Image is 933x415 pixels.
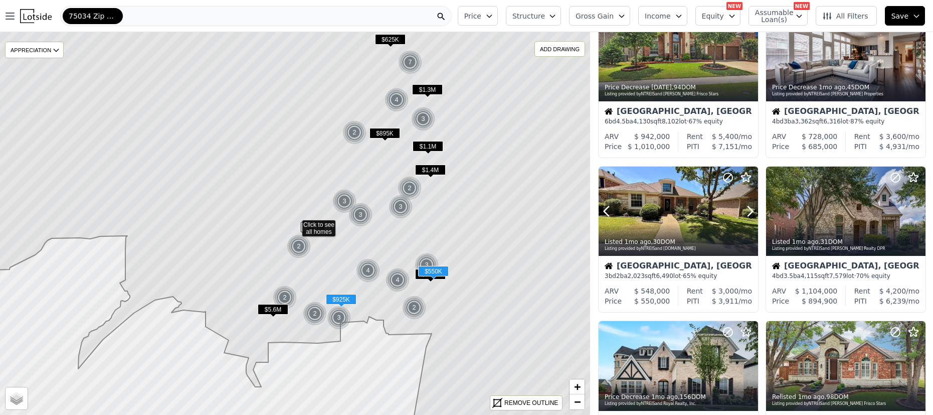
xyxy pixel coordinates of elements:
div: Price [772,142,789,152]
div: Price [605,142,622,152]
div: ARV [772,286,786,296]
div: 4 bd 3 ba sqft lot · 87% equity [772,117,919,125]
a: Listed 1mo ago,30DOMListing provided byNTREISand [DOMAIN_NAME]House[GEOGRAPHIC_DATA], [GEOGRAPHIC... [598,166,758,313]
button: Gross Gain [569,6,630,26]
span: $ 3,000 [712,287,738,295]
span: + [574,380,581,393]
span: $ 1,104,000 [795,287,838,295]
div: [GEOGRAPHIC_DATA], [GEOGRAPHIC_DATA] [605,262,752,272]
img: g1.png [332,189,357,213]
div: Price [605,296,622,306]
div: PITI [687,296,699,306]
div: Rent [854,286,870,296]
span: $550K [418,266,449,276]
span: Assumable Loan(s) [755,9,787,23]
span: 4,130 [633,118,650,125]
div: Relisted , 98 DOM [772,393,920,401]
span: $ 550,000 [634,297,670,305]
span: $ 685,000 [802,143,837,151]
div: Listing provided by NTREIS and [PERSON_NAME] Frisco Stars [605,91,753,97]
img: g1.png [348,203,373,227]
time: 2025-07-13 16:39 [819,84,845,91]
div: Rent [687,131,703,142]
div: $1.1M [413,141,443,156]
div: /mo [699,142,752,152]
span: Price [464,11,481,21]
img: g1.png [385,88,409,112]
time: 2025-07-15 22:34 [651,84,672,91]
img: g1.png [303,302,327,326]
span: $ 942,000 [634,132,670,141]
img: House [772,262,780,270]
span: $1.3M [412,84,443,95]
span: $ 1,010,000 [628,143,670,151]
div: $925K [326,294,356,309]
div: 3 [332,189,356,213]
span: $925K [326,294,356,305]
span: $ 6,239 [879,297,906,305]
img: g1.png [386,268,410,292]
img: g1.png [411,107,436,131]
div: NEW [794,2,810,10]
div: 4 [386,268,410,292]
span: Equity [702,11,724,21]
div: 7 [398,50,422,74]
div: 6 bd 4.5 ba sqft lot · 67% equity [605,117,752,125]
img: g1.png [287,234,311,258]
div: Listed , 31 DOM [772,238,920,246]
div: $1.4M [415,165,446,179]
img: House [772,107,780,115]
div: [GEOGRAPHIC_DATA], [GEOGRAPHIC_DATA] [772,262,919,272]
span: Structure [512,11,544,21]
div: 2 [398,176,422,200]
div: Rent [687,286,703,296]
div: Listing provided by NTREIS and [PERSON_NAME] Realty DPR [772,246,920,252]
time: 2025-07-09 19:03 [798,393,825,400]
div: PITI [854,142,867,152]
a: Price Decrease 1mo ago,45DOMListing provided byNTREISand [PERSON_NAME] PropertiesHouse[GEOGRAPHIC... [766,11,925,158]
div: Listed , 30 DOM [605,238,753,246]
span: 6,316 [823,118,840,125]
span: 75034 Zip Code [69,11,117,21]
div: APPRECIATION [5,42,64,58]
div: /mo [867,296,919,306]
span: $ 728,000 [802,132,837,141]
img: g1.png [342,120,367,145]
time: 2025-07-10 17:17 [651,393,678,400]
time: 2025-07-12 14:38 [792,238,819,245]
div: Rent [854,131,870,142]
div: [GEOGRAPHIC_DATA], [GEOGRAPHIC_DATA] [605,107,752,117]
span: $625K [375,34,406,45]
div: Listing provided by NTREIS and [DOMAIN_NAME] [605,246,753,252]
div: 3 bd 2 ba sqft lot · 65% equity [605,272,752,280]
button: Price [458,6,498,26]
img: Lotside [20,9,52,23]
div: NEW [726,2,742,10]
a: Price Decrease [DATE],94DOMListing provided byNTREISand [PERSON_NAME] Frisco StarsAssumable LoanH... [598,11,758,158]
div: ARV [605,131,619,142]
span: $ 7,151 [712,143,738,151]
span: $550K [415,269,446,280]
a: Zoom out [570,394,585,409]
button: All Filters [816,6,877,26]
img: g1.png [398,176,422,200]
div: 3 [415,253,439,277]
div: Price Decrease , 94 DOM [605,83,753,91]
div: /mo [703,131,752,142]
div: Price Decrease , 45 DOM [772,83,920,91]
span: $ 3,911 [712,297,738,305]
div: Price Decrease , 156 DOM [605,393,753,401]
span: $ 5,400 [712,132,738,141]
img: g1.png [327,306,351,330]
div: 4 bd 3.5 ba sqft lot · 70% equity [772,272,919,280]
span: $ 894,900 [802,297,837,305]
div: ARV [605,286,619,296]
div: 3 [389,195,413,219]
div: 3 [348,203,372,227]
span: $ 4,931 [879,143,906,151]
button: Save [885,6,925,26]
div: PITI [854,296,867,306]
div: ADD DRAWING [535,42,585,56]
div: 2 [273,286,297,310]
span: $895K [369,128,400,139]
